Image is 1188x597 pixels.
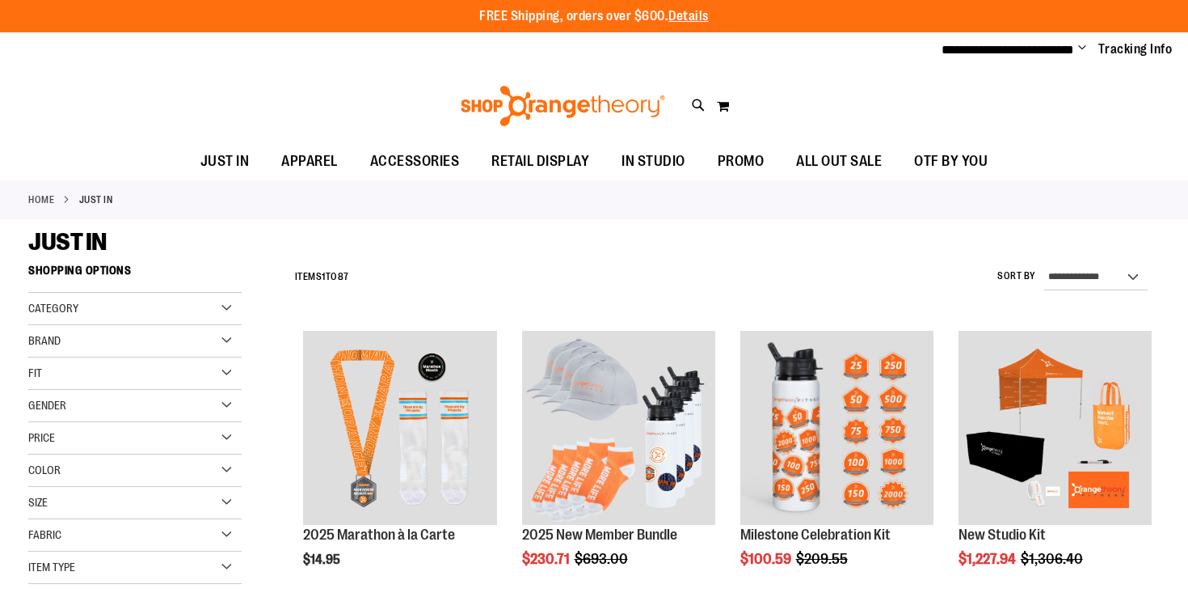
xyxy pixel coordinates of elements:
[458,86,668,126] img: Shop Orangetheory
[28,256,242,293] strong: Shopping Options
[28,496,48,509] span: Size
[522,527,677,543] a: 2025 New Member Bundle
[200,143,250,180] span: JUST IN
[28,399,66,412] span: Gender
[796,551,850,567] span: $209.55
[718,143,765,180] span: PROMO
[281,143,338,180] span: APPAREL
[491,143,589,180] span: RETAIL DISPLAY
[958,551,1018,567] span: $1,227.94
[914,143,988,180] span: OTF BY YOU
[28,528,61,541] span: Fabric
[958,527,1046,543] a: New Studio Kit
[522,551,572,567] span: $230.71
[28,561,75,574] span: Item Type
[479,7,709,26] p: FREE Shipping, orders over $600.
[79,193,113,207] strong: JUST IN
[303,553,343,567] span: $14.95
[958,331,1152,527] a: New Studio Kit
[28,366,42,379] span: Fit
[28,302,78,315] span: Category
[621,143,685,180] span: IN STUDIO
[740,527,891,543] a: Milestone Celebration Kit
[740,331,933,524] img: Milestone Celebration Kit
[958,331,1152,524] img: New Studio Kit
[997,269,1036,283] label: Sort By
[303,331,496,527] a: 2025 Marathon à la Carte
[668,9,709,23] a: Details
[522,331,715,527] a: 2025 New Member Bundle
[28,431,55,444] span: Price
[1078,41,1086,57] button: Account menu
[28,228,107,256] span: JUST IN
[370,143,460,180] span: ACCESSORIES
[295,265,349,290] h2: Items to
[338,271,349,282] span: 87
[740,551,794,567] span: $100.59
[28,334,61,347] span: Brand
[575,551,630,567] span: $693.00
[303,527,455,543] a: 2025 Marathon à la Carte
[1021,551,1085,567] span: $1,306.40
[28,464,61,476] span: Color
[740,331,933,527] a: Milestone Celebration Kit
[322,271,326,282] span: 1
[28,193,54,207] a: Home
[796,143,882,180] span: ALL OUT SALE
[522,331,715,524] img: 2025 New Member Bundle
[303,331,496,524] img: 2025 Marathon à la Carte
[1098,40,1173,58] a: Tracking Info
